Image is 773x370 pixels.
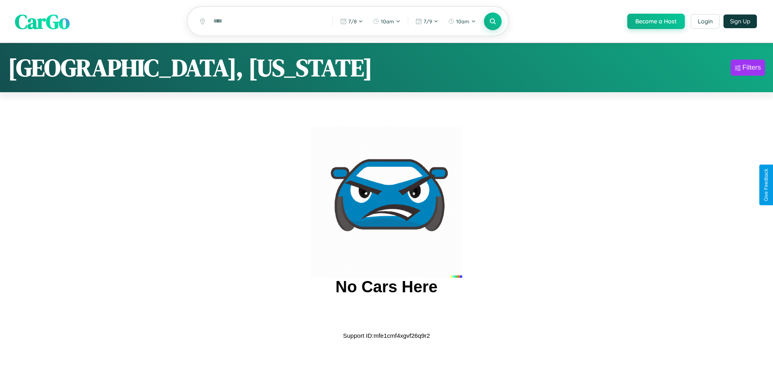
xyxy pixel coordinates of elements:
span: 7 / 8 [348,18,357,25]
span: 7 / 9 [424,18,432,25]
button: 7/9 [411,15,442,28]
button: Become a Host [627,14,685,29]
span: 10am [381,18,394,25]
h1: [GEOGRAPHIC_DATA], [US_STATE] [8,51,372,84]
p: Support ID: mfe1cmf4xgvf26q9r2 [343,330,430,341]
button: 10am [369,15,405,28]
img: car [311,126,462,278]
button: Sign Up [723,14,757,28]
button: 7/8 [336,15,367,28]
span: CarGo [15,7,70,35]
div: Filters [742,64,761,72]
button: Login [691,14,719,29]
button: Filters [731,60,765,76]
h2: No Cars Here [335,278,437,296]
div: Give Feedback [763,169,769,201]
button: 10am [444,15,480,28]
span: 10am [456,18,469,25]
